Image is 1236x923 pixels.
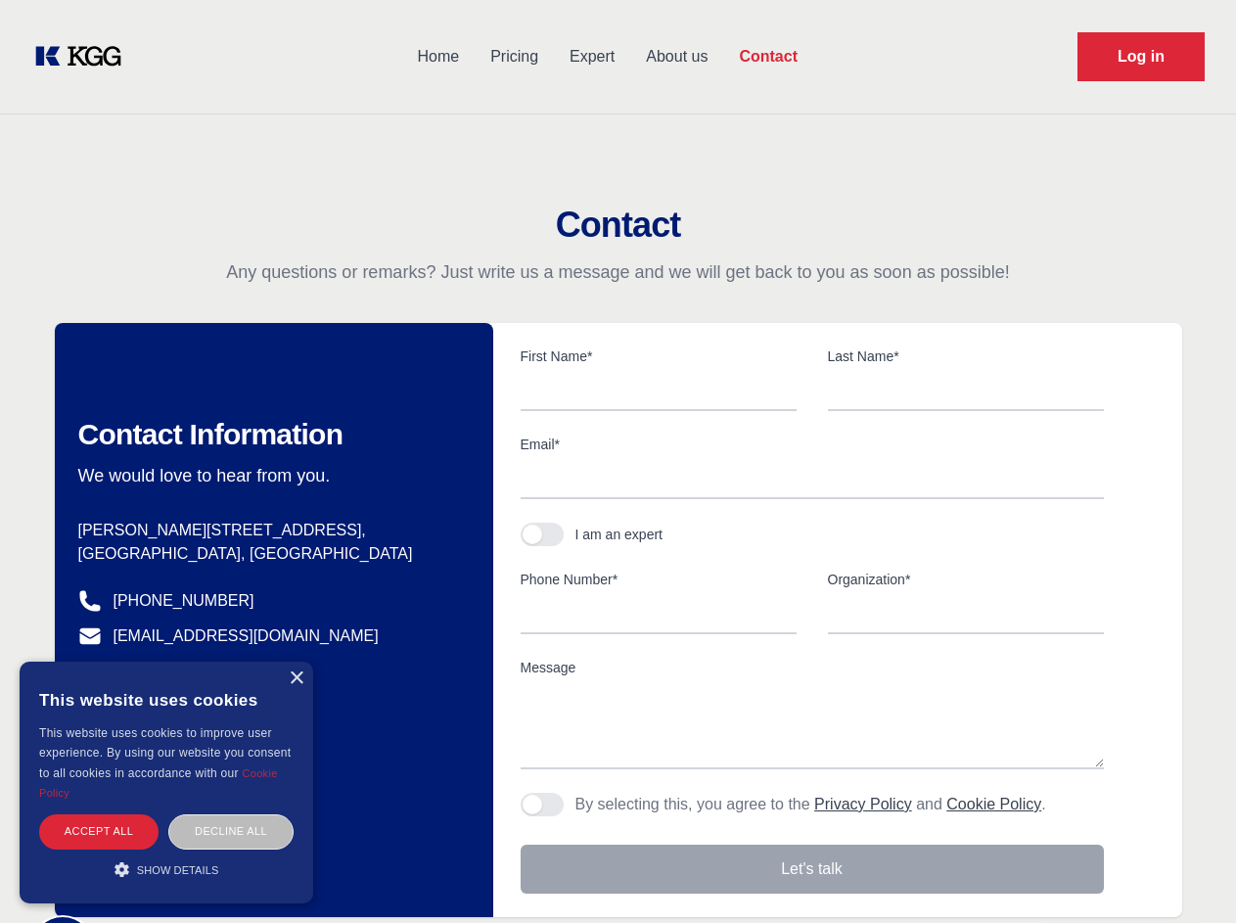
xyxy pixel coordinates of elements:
span: Show details [137,864,219,876]
a: Privacy Policy [814,796,912,812]
h2: Contact Information [78,417,462,452]
p: [GEOGRAPHIC_DATA], [GEOGRAPHIC_DATA] [78,542,462,566]
div: Show details [39,859,294,879]
label: Message [521,658,1104,677]
a: Cookie Policy [946,796,1041,812]
h2: Contact [23,206,1213,245]
a: KOL Knowledge Platform: Talk to Key External Experts (KEE) [31,41,137,72]
iframe: Chat Widget [1138,829,1236,923]
a: About us [630,31,723,82]
div: Close [289,671,303,686]
a: Home [401,31,475,82]
div: This website uses cookies [39,676,294,723]
p: [PERSON_NAME][STREET_ADDRESS], [78,519,462,542]
label: Organization* [828,570,1104,589]
a: [EMAIL_ADDRESS][DOMAIN_NAME] [114,624,379,648]
p: Any questions or remarks? Just write us a message and we will get back to you as soon as possible! [23,260,1213,284]
div: Decline all [168,814,294,849]
a: Pricing [475,31,554,82]
a: Request Demo [1077,32,1205,81]
a: @knowledgegategroup [78,660,273,683]
span: This website uses cookies to improve user experience. By using our website you consent to all coo... [39,726,291,780]
div: I am an expert [575,525,664,544]
button: Let's talk [521,845,1104,894]
label: First Name* [521,346,797,366]
p: We would love to hear from you. [78,464,462,487]
label: Last Name* [828,346,1104,366]
label: Email* [521,435,1104,454]
p: By selecting this, you agree to the and . [575,793,1046,816]
a: Expert [554,31,630,82]
a: [PHONE_NUMBER] [114,589,254,613]
a: Contact [723,31,813,82]
label: Phone Number* [521,570,797,589]
div: Accept all [39,814,159,849]
a: Cookie Policy [39,767,278,799]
